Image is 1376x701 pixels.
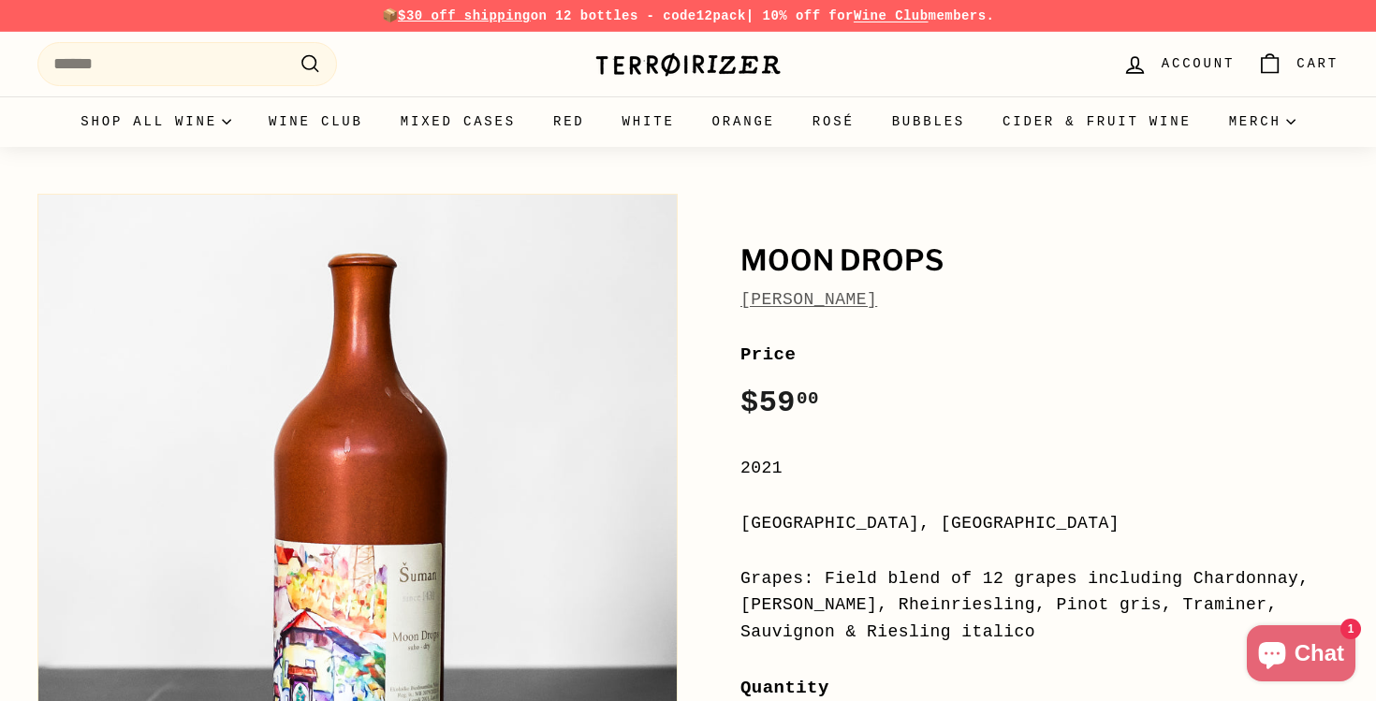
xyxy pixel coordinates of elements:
[696,8,746,23] strong: 12pack
[873,96,984,147] a: Bubbles
[740,290,877,309] a: [PERSON_NAME]
[740,510,1339,537] div: [GEOGRAPHIC_DATA], [GEOGRAPHIC_DATA]
[1210,96,1314,147] summary: Merch
[694,96,794,147] a: Orange
[740,455,1339,482] div: 2021
[62,96,250,147] summary: Shop all wine
[797,388,819,409] sup: 00
[1162,53,1235,74] span: Account
[398,8,531,23] span: $30 off shipping
[534,96,604,147] a: Red
[604,96,694,147] a: White
[740,386,819,420] span: $59
[37,6,1339,26] p: 📦 on 12 bottles - code | 10% off for members.
[1296,53,1339,74] span: Cart
[382,96,534,147] a: Mixed Cases
[740,245,1339,277] h1: Moon Drops
[794,96,873,147] a: Rosé
[740,565,1339,646] div: Grapes: Field blend of 12 grapes including Chardonnay, [PERSON_NAME], Rheinriesling, Pinot gris, ...
[1111,37,1246,92] a: Account
[1246,37,1350,92] a: Cart
[854,8,929,23] a: Wine Club
[740,341,1339,369] label: Price
[1241,625,1361,686] inbox-online-store-chat: Shopify online store chat
[250,96,382,147] a: Wine Club
[984,96,1210,147] a: Cider & Fruit Wine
